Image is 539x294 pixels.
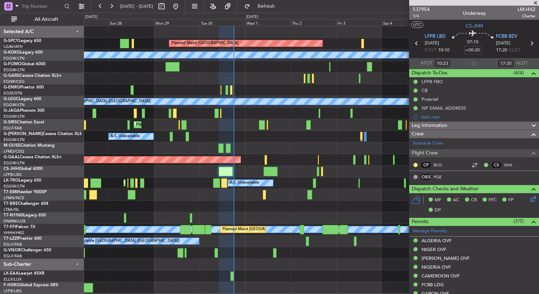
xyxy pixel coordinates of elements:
div: NIGERIA OVF [422,264,451,270]
a: T7-EMIHawker 900XP [4,190,47,194]
a: EGNR/CEG [4,79,25,84]
a: T7-BREChallenger 604 [4,202,48,206]
span: ALDT [516,60,528,67]
span: ETOT [425,47,436,54]
div: Planned Maint [GEOGRAPHIC_DATA] ([GEOGRAPHIC_DATA]) [222,224,333,235]
div: Sat 4 [382,19,427,26]
a: EGGW/LTN [4,160,25,166]
a: EGLF/FAB [4,253,22,259]
input: --:-- [497,59,514,68]
a: T7-N1960Legacy 650 [4,213,46,218]
a: BLO [434,162,449,168]
div: ISP EMAIL ADDRESS [422,105,466,111]
a: G-KGKGLegacy 600 [4,50,43,55]
span: MF [435,197,441,204]
span: Dispatch Checks and Weather [412,185,479,193]
div: Underway [463,10,486,17]
div: A/C Unavailable [GEOGRAPHIC_DATA] ([GEOGRAPHIC_DATA]) [65,236,180,246]
span: FCBB BZV [496,33,517,40]
span: T7-N1960 [4,213,23,218]
span: 1/4 [413,13,430,19]
a: CS-JHHGlobal 6000 [4,167,43,171]
div: A/C Unavailable [GEOGRAPHIC_DATA] ([GEOGRAPHIC_DATA]) [36,96,151,107]
span: AC [453,197,459,204]
div: [PERSON_NAME] OVF [422,255,470,261]
a: G-SIRSCitation Excel [4,120,44,124]
span: G-FOMO [4,62,22,66]
div: NIGER OVF [422,246,446,252]
span: T7-BRE [4,202,18,206]
div: Wed 1 [245,19,291,26]
span: G-[PERSON_NAME] [4,132,43,136]
a: VHHH/HKG [4,230,24,235]
div: Sun 28 [109,19,154,26]
button: Refresh [241,1,283,12]
a: EGLF/FAB [4,125,22,131]
a: EGGW/LTN [4,56,25,61]
span: CR [471,197,477,204]
span: LX-TRO [4,178,19,183]
div: Add new [421,114,535,120]
span: G-SIRS [4,120,17,124]
span: Flight Crew [412,149,438,157]
span: G-GARE [4,74,20,78]
a: EGGW/LTN [4,114,25,119]
span: DP [435,207,441,214]
span: LFPB LBG [425,33,446,40]
a: G-FOMOGlobal 6000 [4,62,46,66]
div: [DATE] [246,14,258,20]
a: LFPB/LBG [4,288,22,294]
a: PGE [434,174,449,180]
a: LTBA/ISL [4,207,19,212]
a: EGGW/LTN [4,67,25,73]
span: ATOT [420,60,432,67]
div: CAMEROON OVF [422,273,460,279]
span: 537954 [413,6,430,13]
div: Thu 2 [291,19,336,26]
a: EGSS/STN [4,91,22,96]
a: LGAV/ATH [4,44,23,49]
a: Manage Permits [413,228,447,235]
span: Permits [412,218,428,226]
div: CS [491,161,502,169]
span: FP [508,197,514,204]
span: All Aircraft [18,17,74,22]
span: (7/7) [514,218,524,225]
span: G-VNOR [4,248,21,252]
a: EGGW/LTN [4,102,25,108]
div: Sat 27 [63,19,109,26]
div: Planned Maint [GEOGRAPHIC_DATA] [171,38,238,49]
span: CS-JHH [466,22,483,30]
span: F-HXRG [4,283,19,287]
div: Mon 29 [154,19,200,26]
a: G-ENRGPraetor 600 [4,85,44,90]
div: Fri 3 [336,19,382,26]
span: Charter [517,13,535,19]
a: T7-LZZIPraetor 600 [4,237,42,241]
a: F-HXRGGlobal Express XRS [4,283,58,287]
a: Schedule Crew [413,140,443,147]
a: LX-TROLegacy 650 [4,178,41,183]
a: EGGW/LTN [4,184,25,189]
a: G-VNORChallenger 650 [4,248,51,252]
a: LFPB/LBG [4,172,22,177]
span: [DATE] - [DATE] [120,3,153,10]
div: ALGERIA OVF [422,238,452,244]
div: Tue 30 [200,19,245,26]
a: G-JAGAPhenom 300 [4,109,44,113]
span: G-KGKG [4,50,20,55]
a: ELLX/LUX [4,277,22,282]
span: Refresh [252,4,281,9]
a: LX-EAALearjet 45XR [4,271,44,276]
span: 07:10 [467,39,478,46]
span: 17:20 [496,47,507,54]
span: G-JAGA [4,109,20,113]
div: FCBB LDG [422,282,444,288]
span: LX-EAA [4,271,19,276]
a: G-GAALCessna Citation XLS+ [4,155,62,159]
div: CB [422,87,428,93]
a: G-SPCYLegacy 650 [4,39,41,43]
a: G-[PERSON_NAME]Cessna Citation XLS [4,132,82,136]
span: Crew [412,130,424,138]
a: T7-FFIFalcon 7X [4,225,35,229]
